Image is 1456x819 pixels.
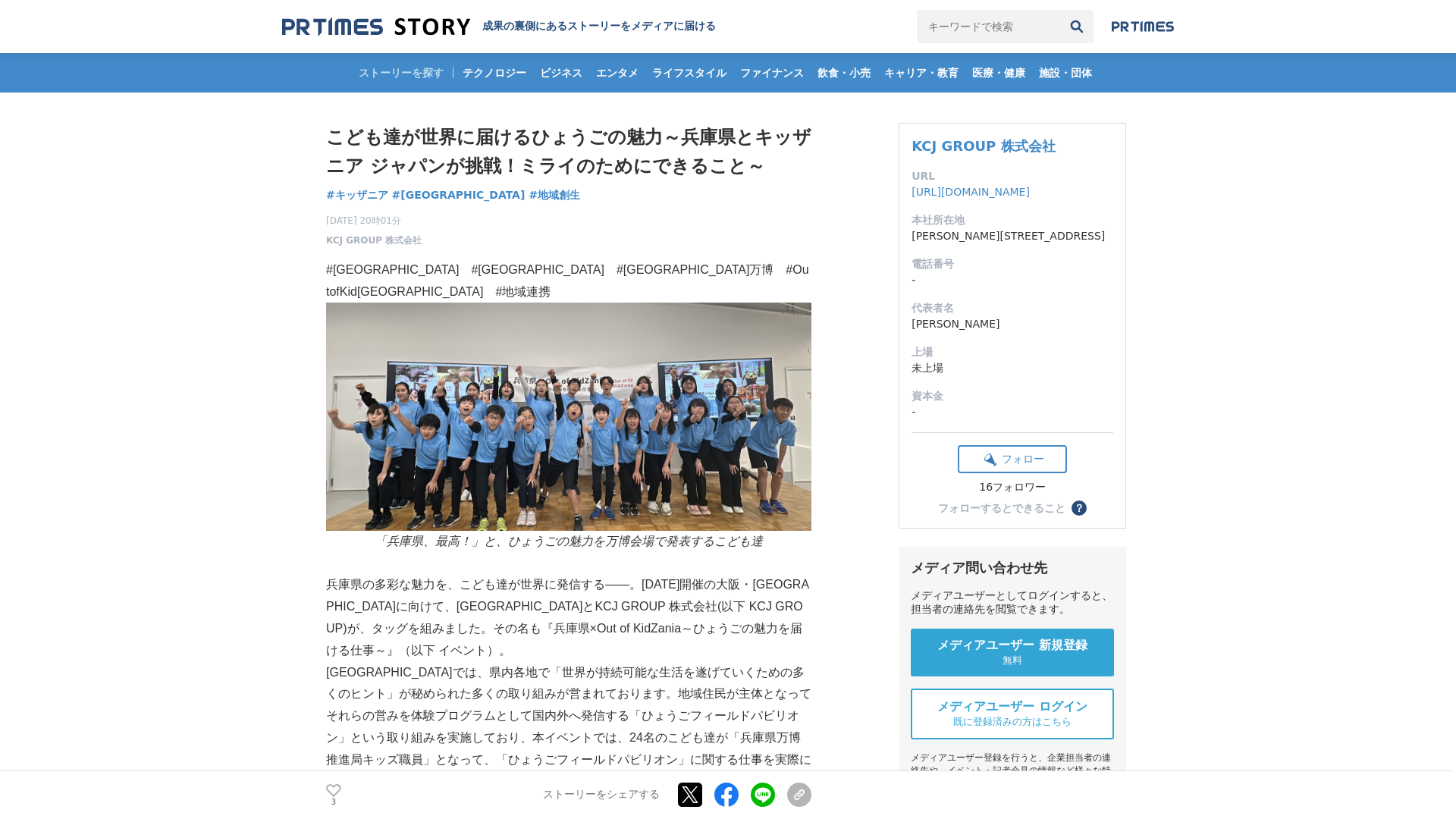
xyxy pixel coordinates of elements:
span: 飲食・小売 [811,66,877,80]
dd: - [912,272,1113,288]
p: [GEOGRAPHIC_DATA]では、県内各地で「世界が持続可能な生活を遂げていくための多くのヒント」が秘められた多くの取り組みが営まれております。地域住民が主体となってそれらの営みを体験プロ... [326,662,811,815]
span: ？ [1074,503,1084,513]
p: 3 [326,799,341,806]
span: 施設・団体 [1033,66,1098,80]
dt: 上場 [912,344,1113,360]
a: メディアユーザー 新規登録 無料 [911,629,1114,676]
dd: [PERSON_NAME] [912,316,1113,332]
span: ファイナンス [734,66,810,80]
a: キャリア・教育 [878,53,965,93]
span: 無料 [1003,654,1022,667]
a: #キッザニア [326,187,388,203]
a: #[GEOGRAPHIC_DATA] [392,187,526,203]
span: テクノロジー [457,66,532,80]
button: 検索 [1060,10,1094,43]
span: #地域創生 [529,188,580,202]
dd: 未上場 [912,360,1113,376]
input: キーワードで検索 [917,10,1060,43]
h1: こども達が世界に届けるひょうごの魅力～兵庫県とキッザニア ジャパンが挑戦！ミライのためにできること～ [326,123,811,181]
button: フォロー [958,445,1067,473]
dd: [PERSON_NAME][STREET_ADDRESS] [912,228,1113,244]
div: メディアユーザー登録を行うと、企業担当者の連絡先や、イベント・記者会見の情報など様々な特記情報を閲覧できます。 ※内容はストーリー・プレスリリースにより異なります。 [911,752,1114,816]
a: 医療・健康 [966,53,1031,93]
a: KCJ GROUP 株式会社 [912,138,1055,154]
a: 成果の裏側にあるストーリーをメディアに届ける 成果の裏側にあるストーリーをメディアに届ける [282,17,716,37]
a: テクノロジー [457,53,532,93]
div: メディアユーザーとしてログインすると、担当者の連絡先を閲覧できます。 [911,589,1114,617]
img: prtimes [1112,20,1174,33]
p: ストーリーをシェアする [543,789,660,802]
a: ビジネス [534,53,588,93]
a: KCJ GROUP 株式会社 [326,234,422,247]
img: 成果の裏側にあるストーリーをメディアに届ける [282,17,470,37]
span: ビジネス [534,66,588,80]
span: メディアユーザー 新規登録 [937,638,1087,654]
dt: 資本金 [912,388,1113,404]
span: エンタメ [590,66,645,80]
span: #[GEOGRAPHIC_DATA] [392,188,526,202]
span: #キッザニア [326,188,388,202]
span: キャリア・教育 [878,66,965,80]
span: [DATE] 20時01分 [326,214,422,227]
div: 16フォロワー [958,481,1067,494]
a: メディアユーザー ログイン 既に登録済みの方はこちら [911,689,1114,739]
a: [URL][DOMAIN_NAME] [912,186,1030,198]
p: 兵庫県の多彩な魅力を、こども達が世界に発信する——。[DATE]開催の大阪・[GEOGRAPHIC_DATA]に向けて、[GEOGRAPHIC_DATA]とKCJ GROUP 株式会社(以下 K... [326,574,811,661]
p: #[GEOGRAPHIC_DATA] #[GEOGRAPHIC_DATA] #[GEOGRAPHIC_DATA]万博 #OutofKid[GEOGRAPHIC_DATA] #地域連携 [326,259,811,303]
dd: - [912,404,1113,420]
span: ライフスタイル [646,66,733,80]
a: ファイナンス [734,53,810,93]
button: ？ [1072,500,1087,516]
span: 既に登録済みの方はこちら [953,715,1072,729]
h2: 成果の裏側にあるストーリーをメディアに届ける [482,20,716,33]
a: ライフスタイル [646,53,733,93]
dt: 代表者名 [912,300,1113,316]
a: 飲食・小売 [811,53,877,93]
dt: 本社所在地 [912,212,1113,228]
dt: 電話番号 [912,256,1113,272]
a: エンタメ [590,53,645,93]
a: #地域創生 [529,187,580,203]
dt: URL [912,168,1113,184]
em: 「兵庫県、最高！」と、ひょうごの魅力を万博会場で発表するこども達 [375,535,763,548]
a: 施設・団体 [1033,53,1098,93]
div: フォローするとできること [938,503,1065,513]
img: thumbnail_b3d89e40-8eca-11f0-b6fc-c9efb46ea977.JPG [326,303,811,530]
span: 医療・健康 [966,66,1031,80]
span: メディアユーザー ログイン [937,699,1087,715]
div: メディア問い合わせ先 [911,559,1114,577]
